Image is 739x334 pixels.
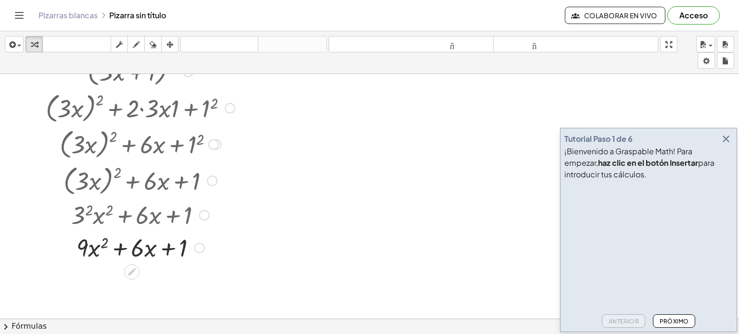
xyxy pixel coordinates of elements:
[12,322,47,331] font: Fórmulas
[564,146,692,168] font: ¡Bienvenido a Graspable Math! Para empezar,
[12,8,27,23] button: Cambiar navegación
[564,134,633,144] font: Tutorial Paso 1 de 6
[124,264,140,280] div: Edit math
[258,36,327,52] button: rehacer
[260,40,324,49] font: rehacer
[329,36,494,52] button: tamaño_del_formato
[660,318,689,325] font: Próximo
[679,10,708,20] font: Acceso
[331,40,491,49] font: tamaño_del_formato
[565,7,665,24] button: Colaborar en vivo
[180,36,258,52] button: deshacer
[42,36,111,52] button: teclado
[584,11,657,20] font: Colaborar en vivo
[38,10,98,20] font: Pizarras blancas
[38,11,98,20] a: Pizarras blancas
[45,40,109,49] font: teclado
[496,40,656,49] font: tamaño_del_formato
[493,36,658,52] button: tamaño_del_formato
[653,314,695,328] button: Próximo
[598,158,698,168] font: haz clic en el botón Insertar
[183,40,256,49] font: deshacer
[667,6,720,25] button: Acceso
